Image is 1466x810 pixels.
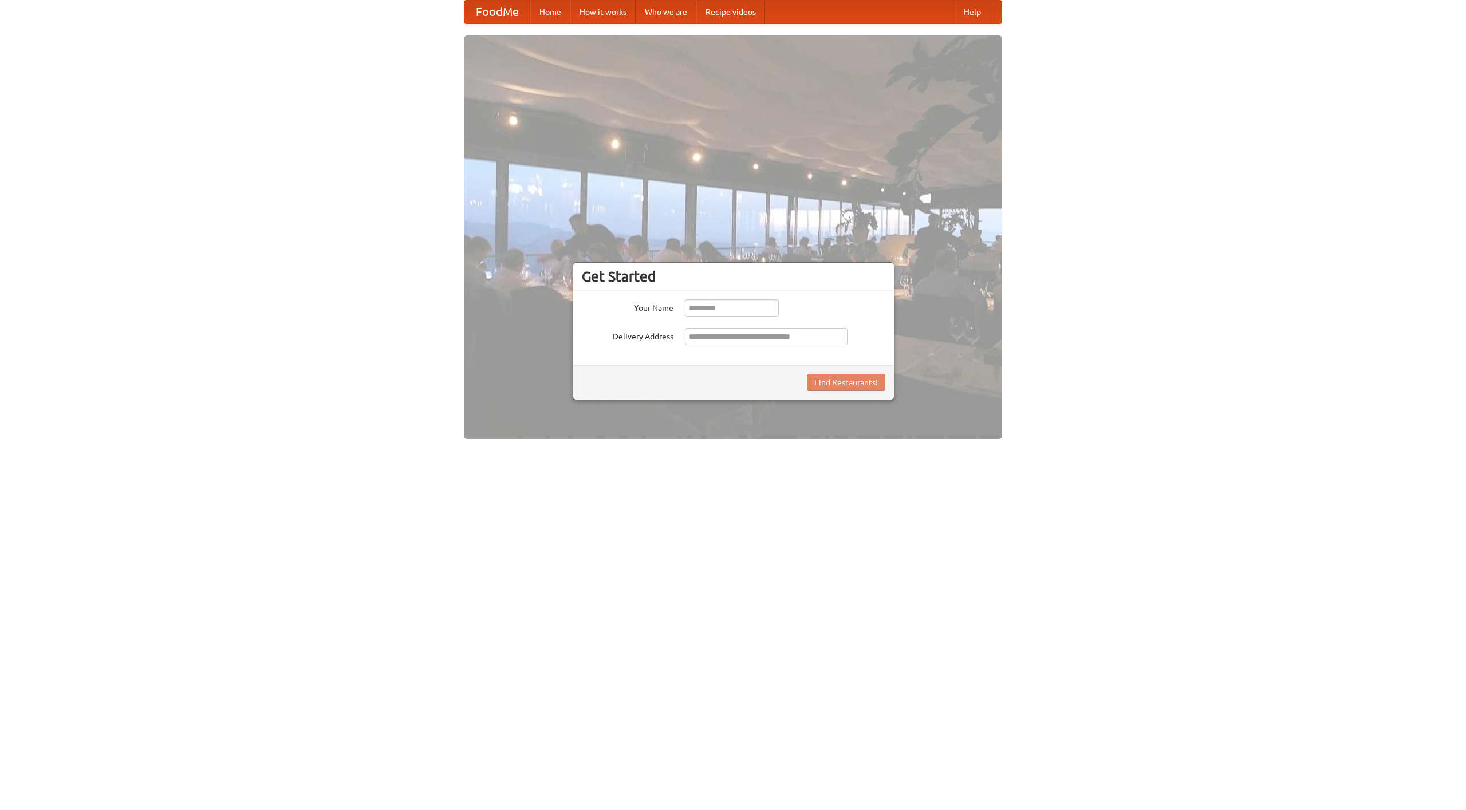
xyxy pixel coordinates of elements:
label: Delivery Address [582,328,673,342]
a: Help [955,1,990,23]
h3: Get Started [582,268,885,285]
label: Your Name [582,299,673,314]
a: Recipe videos [696,1,765,23]
a: Home [530,1,570,23]
a: Who we are [636,1,696,23]
a: FoodMe [464,1,530,23]
button: Find Restaurants! [807,374,885,391]
a: How it works [570,1,636,23]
